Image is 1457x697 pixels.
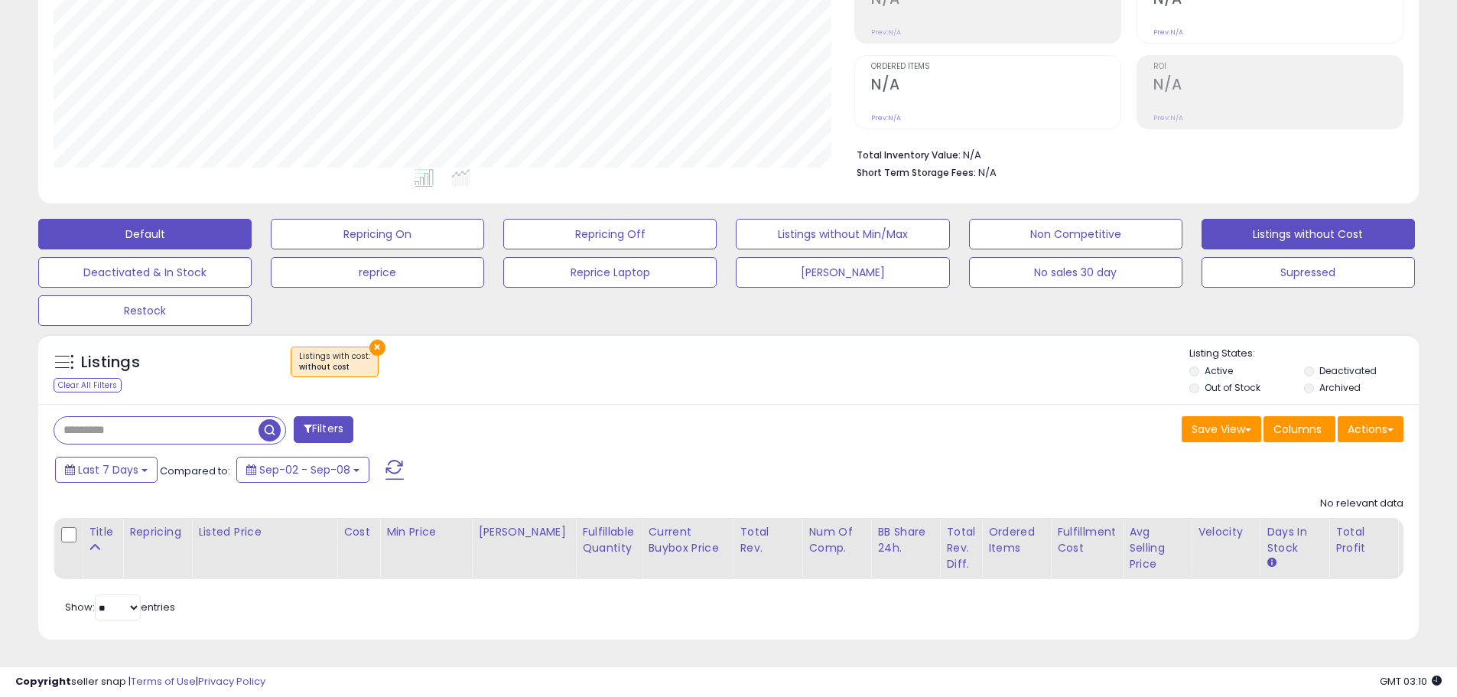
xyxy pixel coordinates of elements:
[271,219,484,249] button: Repricing On
[129,524,185,540] div: Repricing
[1267,556,1276,570] small: Days In Stock.
[857,166,976,179] b: Short Term Storage Fees:
[1153,113,1183,122] small: Prev: N/A
[648,524,727,556] div: Current Buybox Price
[299,350,370,373] span: Listings with cost :
[1182,416,1261,442] button: Save View
[969,257,1182,288] button: No sales 30 day
[1189,347,1419,361] p: Listing States:
[1263,416,1335,442] button: Columns
[582,524,635,556] div: Fulfillable Quantity
[198,674,265,689] a: Privacy Policy
[1129,524,1185,572] div: Avg Selling Price
[808,524,864,556] div: Num of Comp.
[969,219,1182,249] button: Non Competitive
[1335,524,1391,556] div: Total Profit
[55,457,158,483] button: Last 7 Days
[988,524,1044,556] div: Ordered Items
[736,219,949,249] button: Listings without Min/Max
[857,148,961,161] b: Total Inventory Value:
[871,63,1120,71] span: Ordered Items
[1057,524,1116,556] div: Fulfillment Cost
[877,524,933,556] div: BB Share 24h.
[1153,76,1403,96] h2: N/A
[1320,497,1403,511] div: No relevant data
[369,340,385,356] button: ×
[1319,364,1377,377] label: Deactivated
[857,145,1392,163] li: N/A
[740,524,795,556] div: Total Rev.
[1153,28,1183,37] small: Prev: N/A
[131,674,196,689] a: Terms of Use
[89,524,116,540] div: Title
[38,257,252,288] button: Deactivated & In Stock
[1273,422,1322,437] span: Columns
[38,295,252,326] button: Restock
[259,462,350,477] span: Sep-02 - Sep-08
[1198,524,1254,540] div: Velocity
[1153,63,1403,71] span: ROI
[160,464,230,478] span: Compared to:
[1202,257,1415,288] button: Supressed
[78,462,138,477] span: Last 7 Days
[15,675,265,689] div: seller snap | |
[1205,381,1260,394] label: Out of Stock
[81,352,140,373] h5: Listings
[386,524,465,540] div: Min Price
[871,113,901,122] small: Prev: N/A
[871,28,901,37] small: Prev: N/A
[503,219,717,249] button: Repricing Off
[236,457,369,483] button: Sep-02 - Sep-08
[1202,219,1415,249] button: Listings without Cost
[343,524,373,540] div: Cost
[1380,674,1442,689] span: 2025-09-16 03:10 GMT
[38,219,252,249] button: Default
[54,378,122,392] div: Clear All Filters
[294,416,353,443] button: Filters
[65,600,175,614] span: Show: entries
[299,362,370,373] div: without cost
[978,165,997,180] span: N/A
[1319,381,1361,394] label: Archived
[15,674,71,689] strong: Copyright
[1267,524,1322,556] div: Days In Stock
[736,257,949,288] button: [PERSON_NAME]
[478,524,569,540] div: [PERSON_NAME]
[946,524,975,572] div: Total Rev. Diff.
[503,257,717,288] button: Reprice Laptop
[1205,364,1233,377] label: Active
[871,76,1120,96] h2: N/A
[271,257,484,288] button: reprice
[1338,416,1403,442] button: Actions
[198,524,330,540] div: Listed Price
